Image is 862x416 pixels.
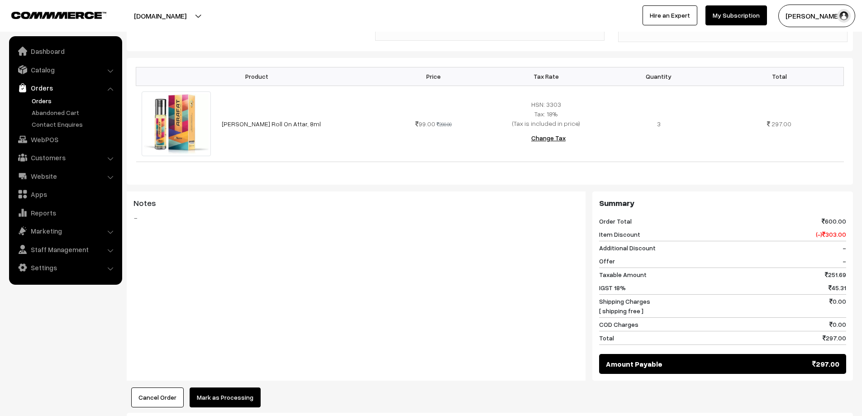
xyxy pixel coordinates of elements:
[11,9,90,20] a: COMMMERCE
[102,5,218,27] button: [DOMAIN_NAME]
[377,67,490,86] th: Price
[822,216,846,226] span: 600.00
[142,91,211,156] img: 8ml meena arafat attar.jpg
[29,96,119,105] a: Orders
[599,296,650,316] span: Shipping Charges [ shipping free ]
[599,230,640,239] span: Item Discount
[222,120,321,128] a: [PERSON_NAME] Roll On Attar, 8ml
[825,270,846,279] span: 251.69
[11,241,119,258] a: Staff Management
[11,80,119,96] a: Orders
[11,205,119,221] a: Reports
[415,120,435,128] span: 99.00
[599,243,656,253] span: Additional Discount
[136,67,377,86] th: Product
[599,320,638,329] span: COD Charges
[829,296,846,316] span: 0.00
[772,120,791,128] span: 297.00
[715,67,843,86] th: Total
[643,5,697,25] a: Hire an Expert
[599,198,846,208] h3: Summary
[599,270,647,279] span: Taxable Amount
[816,230,846,239] span: (-) 303.00
[599,283,626,292] span: IGST 18%
[11,131,119,148] a: WebPOS
[606,359,662,369] span: Amount Payable
[829,320,846,329] span: 0.00
[11,223,119,239] a: Marketing
[190,387,261,407] button: Mark as Processing
[837,9,851,23] img: user
[512,100,580,127] span: HSN: 3303 Tax: 18% (Tax is included in price)
[823,333,846,343] span: 297.00
[11,62,119,78] a: Catalog
[11,149,119,166] a: Customers
[11,168,119,184] a: Website
[11,186,119,202] a: Apps
[843,256,846,266] span: -
[599,333,614,343] span: Total
[11,259,119,276] a: Settings
[133,198,579,208] h3: Notes
[599,216,632,226] span: Order Total
[131,387,184,407] button: Cancel Order
[437,121,452,127] strike: 200.00
[599,256,615,266] span: Offer
[524,128,573,148] button: Change Tax
[657,120,661,128] span: 3
[11,12,106,19] img: COMMMERCE
[812,359,839,369] span: 297.00
[490,67,602,86] th: Tax Rate
[778,5,855,27] button: [PERSON_NAME] D
[829,283,846,292] span: 45.31
[29,120,119,129] a: Contact Enquires
[133,212,579,223] blockquote: -
[602,67,715,86] th: Quantity
[29,108,119,117] a: Abandoned Cart
[843,243,846,253] span: -
[11,43,119,59] a: Dashboard
[705,5,767,25] a: My Subscription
